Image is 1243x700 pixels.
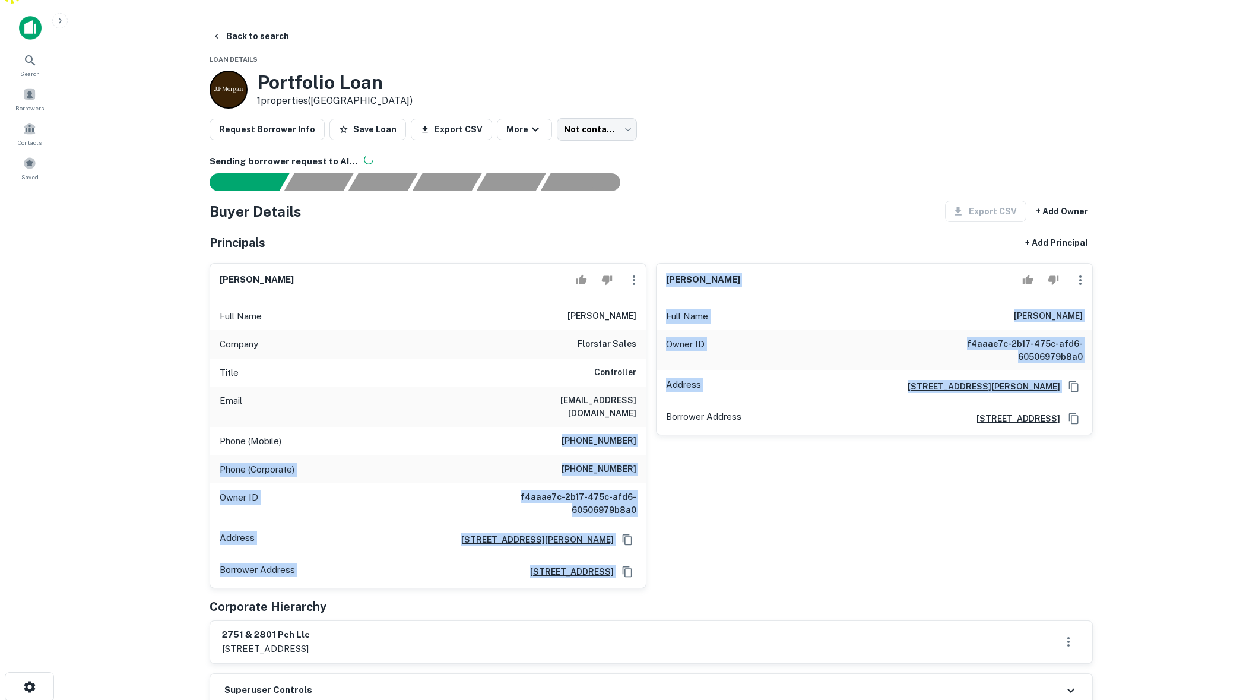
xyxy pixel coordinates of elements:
[666,337,705,363] p: Owner ID
[4,49,56,81] a: Search
[597,268,617,292] button: Reject
[220,337,258,351] p: Company
[220,273,294,287] h6: [PERSON_NAME]
[329,119,406,140] button: Save Loan
[222,628,310,642] h6: 2751 & 2801 pch llc
[562,463,636,477] h6: [PHONE_NUMBER]
[21,172,39,182] span: Saved
[210,598,326,616] h5: Corporate Hierarchy
[967,412,1060,425] a: [STREET_ADDRESS]
[494,490,636,517] h6: f4aaae7c-2b17-475c-afd6-60506979b8a0
[207,26,294,47] button: Back to search
[666,378,701,395] p: Address
[619,531,636,549] button: Copy Address
[4,152,56,184] a: Saved
[1065,410,1083,427] button: Copy Address
[220,563,295,581] p: Borrower Address
[594,366,636,380] h6: Controller
[571,268,592,292] button: Accept
[224,683,312,697] h6: Superuser Controls
[220,434,281,448] p: Phone (Mobile)
[666,309,708,324] p: Full Name
[257,71,413,94] h3: Portfolio Loan
[257,94,413,108] p: 1 properties ([GEOGRAPHIC_DATA])
[898,380,1060,393] a: [STREET_ADDRESS][PERSON_NAME]
[220,309,262,324] p: Full Name
[567,309,636,324] h6: [PERSON_NAME]
[578,337,636,351] h6: florstar sales
[18,138,42,147] span: Contacts
[562,434,636,448] h6: [PHONE_NUMBER]
[1014,309,1083,324] h6: [PERSON_NAME]
[195,173,284,191] div: Sending borrower request to AI...
[619,563,636,581] button: Copy Address
[20,69,40,78] span: Search
[210,201,302,222] h4: Buyer Details
[210,155,1093,169] h6: Sending borrower request to AI...
[210,119,325,140] button: Request Borrower Info
[15,103,44,113] span: Borrowers
[1017,268,1038,292] button: Accept
[210,234,265,252] h5: Principals
[521,565,614,578] a: [STREET_ADDRESS]
[1020,232,1093,254] button: + Add Principal
[666,410,741,427] p: Borrower Address
[210,56,258,63] span: Loan Details
[1184,605,1243,662] iframe: Chat Widget
[220,531,255,549] p: Address
[494,394,636,420] h6: [EMAIL_ADDRESS][DOMAIN_NAME]
[222,642,310,656] p: [STREET_ADDRESS]
[4,118,56,150] a: Contacts
[4,83,56,115] a: Borrowers
[412,173,481,191] div: Principals found, AI now looking for contact information...
[19,16,42,40] img: capitalize-icon.png
[452,533,614,546] a: [STREET_ADDRESS][PERSON_NAME]
[411,119,492,140] button: Export CSV
[1043,268,1064,292] button: Reject
[940,337,1083,363] h6: f4aaae7c-2b17-475c-afd6-60506979b8a0
[557,118,637,141] div: Not contacted
[220,463,294,477] p: Phone (Corporate)
[1065,378,1083,395] button: Copy Address
[220,366,239,380] p: Title
[497,119,552,140] button: More
[284,173,353,191] div: Your request is received and processing...
[666,273,740,287] h6: [PERSON_NAME]
[220,394,242,420] p: Email
[476,173,546,191] div: Principals found, still searching for contact information. This may take time...
[348,173,417,191] div: Documents found, AI parsing details...
[220,490,258,517] p: Owner ID
[541,173,635,191] div: AI fulfillment process complete.
[1031,201,1093,222] button: + Add Owner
